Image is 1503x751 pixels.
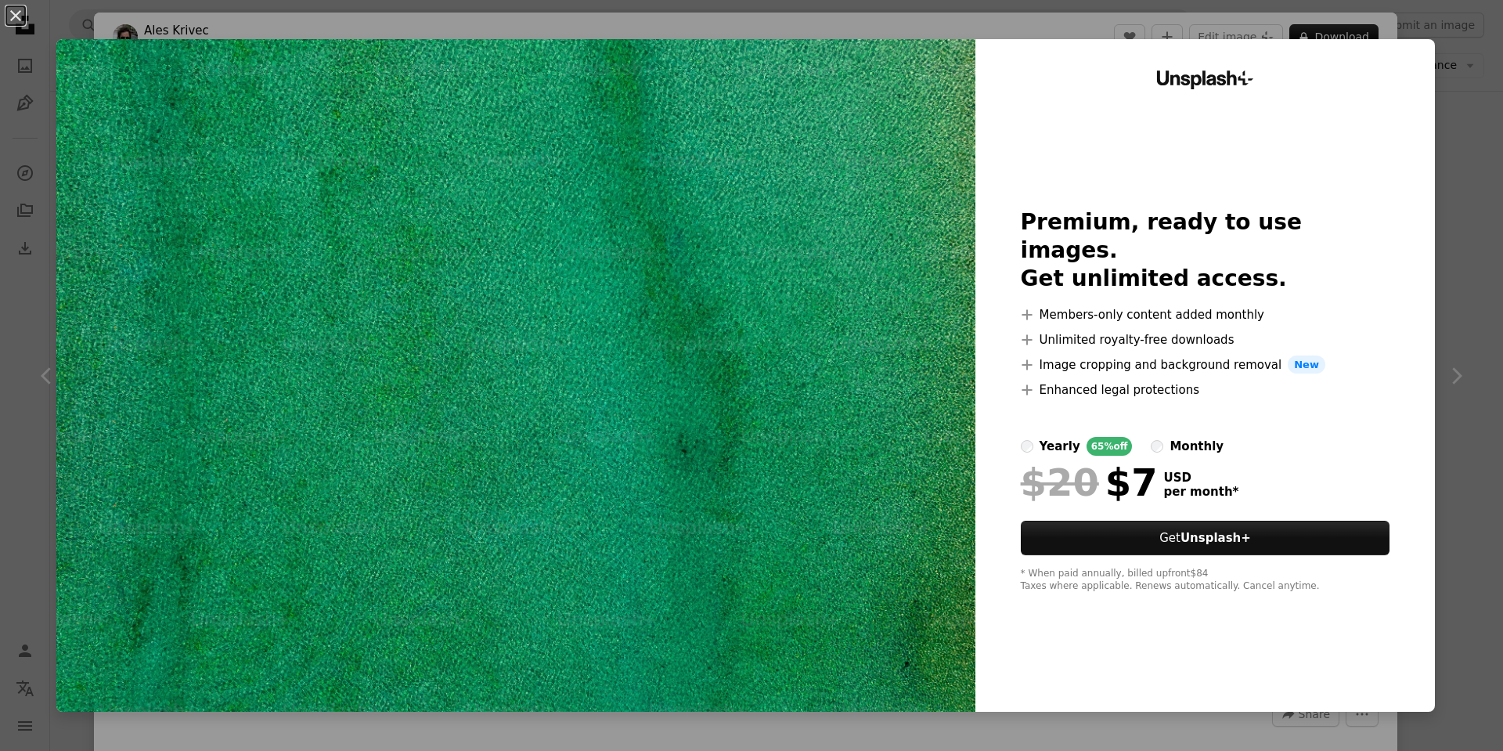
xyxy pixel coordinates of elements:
[1164,471,1239,485] span: USD
[1040,437,1080,456] div: yearly
[1021,568,1390,593] div: * When paid annually, billed upfront $84 Taxes where applicable. Renews automatically. Cancel any...
[1151,440,1163,453] input: monthly
[1021,381,1390,399] li: Enhanced legal protections
[1021,330,1390,349] li: Unlimited royalty-free downloads
[1021,305,1390,324] li: Members-only content added monthly
[1288,356,1325,374] span: New
[1021,462,1099,503] span: $20
[1021,356,1390,374] li: Image cropping and background removal
[1164,485,1239,499] span: per month *
[1180,531,1251,545] strong: Unsplash+
[1021,208,1390,293] h2: Premium, ready to use images. Get unlimited access.
[1087,437,1133,456] div: 65% off
[1021,521,1390,555] button: GetUnsplash+
[1021,440,1033,453] input: yearly65%off
[1021,462,1158,503] div: $7
[1170,437,1224,456] div: monthly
